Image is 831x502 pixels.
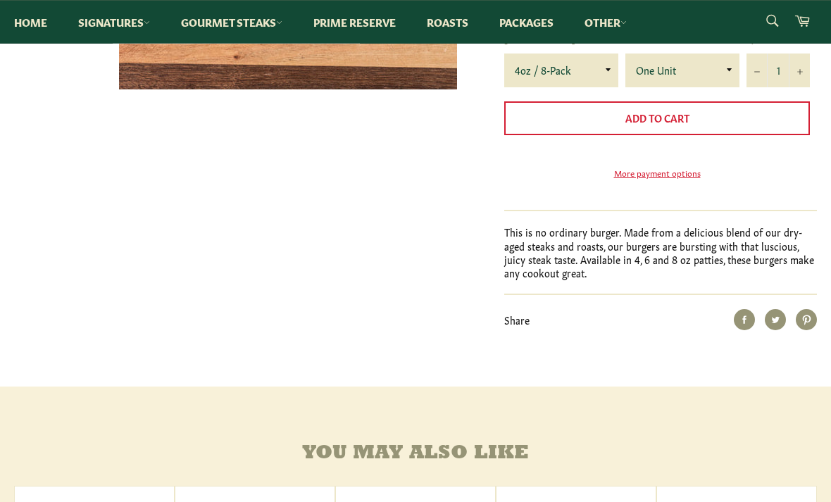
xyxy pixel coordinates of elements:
h4: You may also like [14,444,817,465]
a: Other [570,1,641,44]
button: Add to Cart [504,102,810,136]
a: Signatures [64,1,164,44]
button: Increase item quantity by one [789,54,810,88]
a: More payment options [504,168,810,180]
a: Gourmet Steaks [167,1,296,44]
a: Prime Reserve [299,1,410,44]
button: Reduce item quantity by one [746,54,768,88]
span: Add to Cart [625,111,689,125]
p: This is no ordinary burger. Made from a delicious blend of our dry-aged steaks and roasts, our bu... [504,226,817,280]
a: Packages [485,1,568,44]
span: Share [504,313,530,327]
a: Roasts [413,1,482,44]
